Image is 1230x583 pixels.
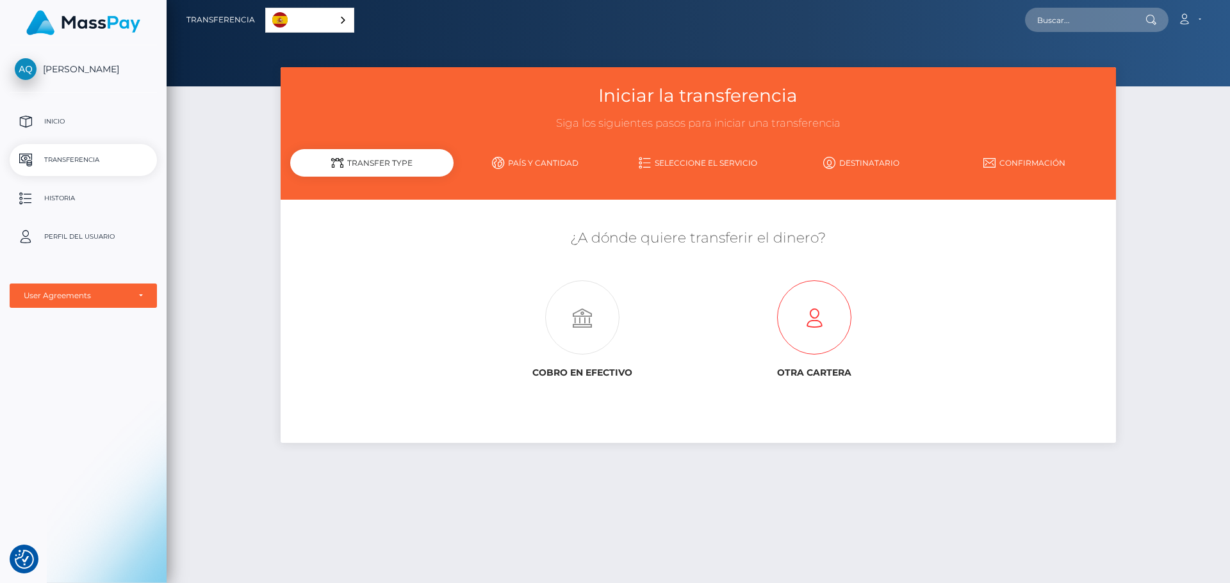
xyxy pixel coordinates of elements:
[617,152,780,174] a: Seleccione el servicio
[290,228,1106,248] h5: ¿A dónde quiere transferir el dinero?
[10,221,157,253] a: Perfil del usuario
[15,550,34,569] button: Consent Preferences
[943,152,1106,174] a: Confirmación
[266,8,354,32] a: Español
[10,182,157,214] a: Historia
[15,189,152,208] p: Historia
[10,63,157,75] span: [PERSON_NAME]
[10,144,157,176] a: Transferencia
[454,152,617,174] a: País y cantidad
[15,227,152,246] p: Perfil del usuario
[1025,8,1145,32] input: Buscar...
[290,116,1106,131] h3: Siga los siguientes pasos para iniciar una transferencia
[290,149,454,177] div: Transfer Type
[780,152,943,174] a: Destinatario
[10,284,157,308] button: User Agreements
[476,367,689,378] h6: Cobro en efectivo
[26,10,140,35] img: MassPay
[290,83,1106,108] h3: Iniciar la transferencia
[265,8,354,33] aside: Language selected: Español
[708,367,921,378] h6: Otra cartera
[24,291,129,301] div: User Agreements
[15,112,152,131] p: Inicio
[15,150,152,170] p: Transferencia
[265,8,354,33] div: Language
[15,550,34,569] img: Revisit consent button
[186,6,255,33] a: Transferencia
[10,106,157,138] a: Inicio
